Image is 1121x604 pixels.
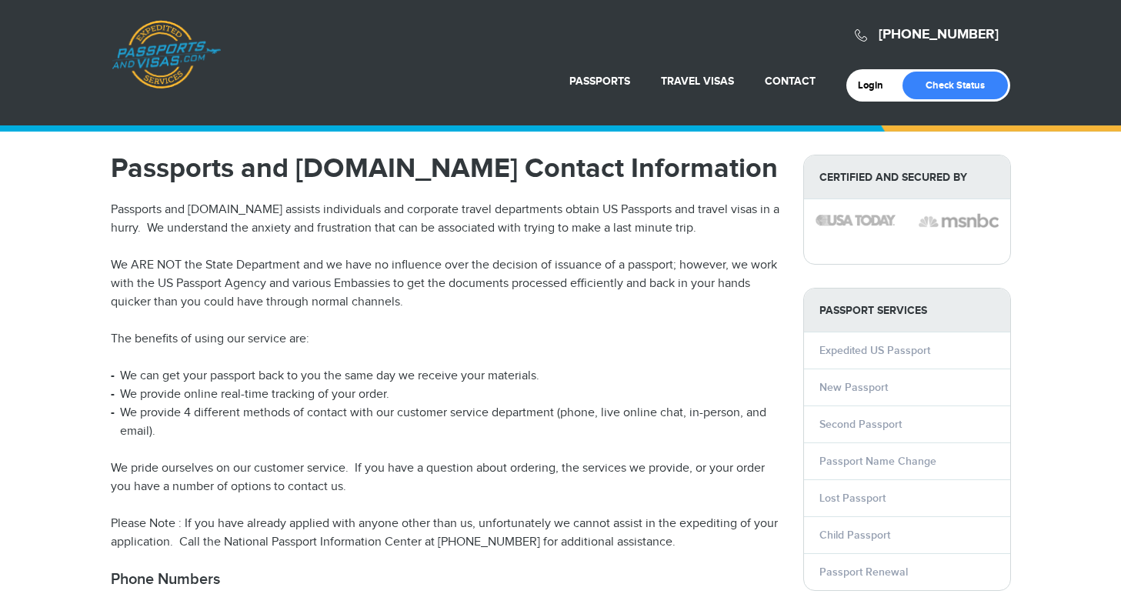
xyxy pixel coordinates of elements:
[111,330,780,349] p: The benefits of using our service are:
[919,212,999,230] img: image description
[804,289,1010,332] strong: PASSPORT SERVICES
[112,20,221,89] a: Passports & [DOMAIN_NAME]
[765,75,816,88] a: Contact
[858,79,894,92] a: Login
[879,26,999,43] a: [PHONE_NUMBER]
[111,459,780,496] p: We pride ourselves on our customer service. If you have a question about ordering, the services w...
[902,72,1008,99] a: Check Status
[816,215,896,225] img: image description
[819,418,902,431] a: Second Passport
[111,367,780,385] li: We can get your passport back to you the same day we receive your materials.
[661,75,734,88] a: Travel Visas
[111,515,780,552] p: Please Note : If you have already applied with anyone other than us, unfortunately we cannot assi...
[111,256,780,312] p: We ARE NOT the State Department and we have no influence over the decision of issuance of a passp...
[819,455,936,468] a: Passport Name Change
[819,566,908,579] a: Passport Renewal
[819,344,930,357] a: Expedited US Passport
[111,385,780,404] li: We provide online real-time tracking of your order.
[804,155,1010,199] strong: Certified and Secured by
[111,155,780,182] h1: Passports and [DOMAIN_NAME] Contact Information
[819,381,888,394] a: New Passport
[819,529,890,542] a: Child Passport
[569,75,630,88] a: Passports
[111,570,780,589] h2: Phone Numbers
[111,404,780,441] li: We provide 4 different methods of contact with our customer service department (phone, live onlin...
[819,492,886,505] a: Lost Passport
[111,201,780,238] p: Passports and [DOMAIN_NAME] assists individuals and corporate travel departments obtain US Passpo...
